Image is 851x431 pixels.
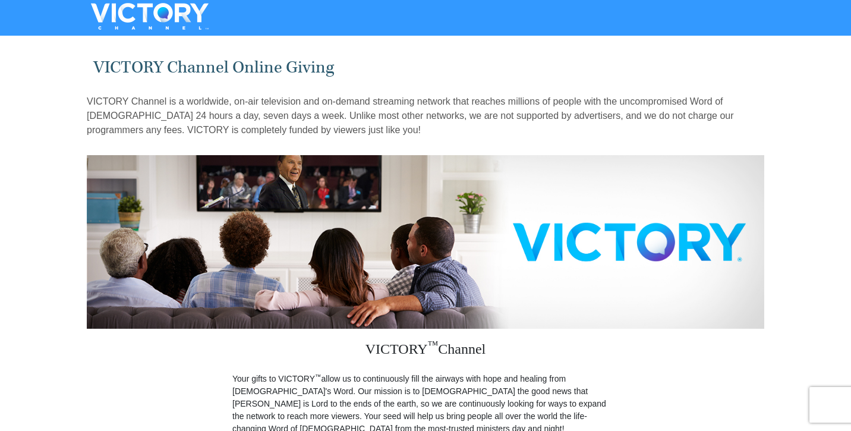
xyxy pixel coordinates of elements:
sup: ™ [315,373,322,380]
h3: VICTORY Channel [232,329,619,373]
sup: ™ [428,339,439,351]
img: VICTORYTHON - VICTORY Channel [75,3,224,30]
h1: VICTORY Channel Online Giving [93,58,758,77]
p: VICTORY Channel is a worldwide, on-air television and on-demand streaming network that reaches mi... [87,95,764,137]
